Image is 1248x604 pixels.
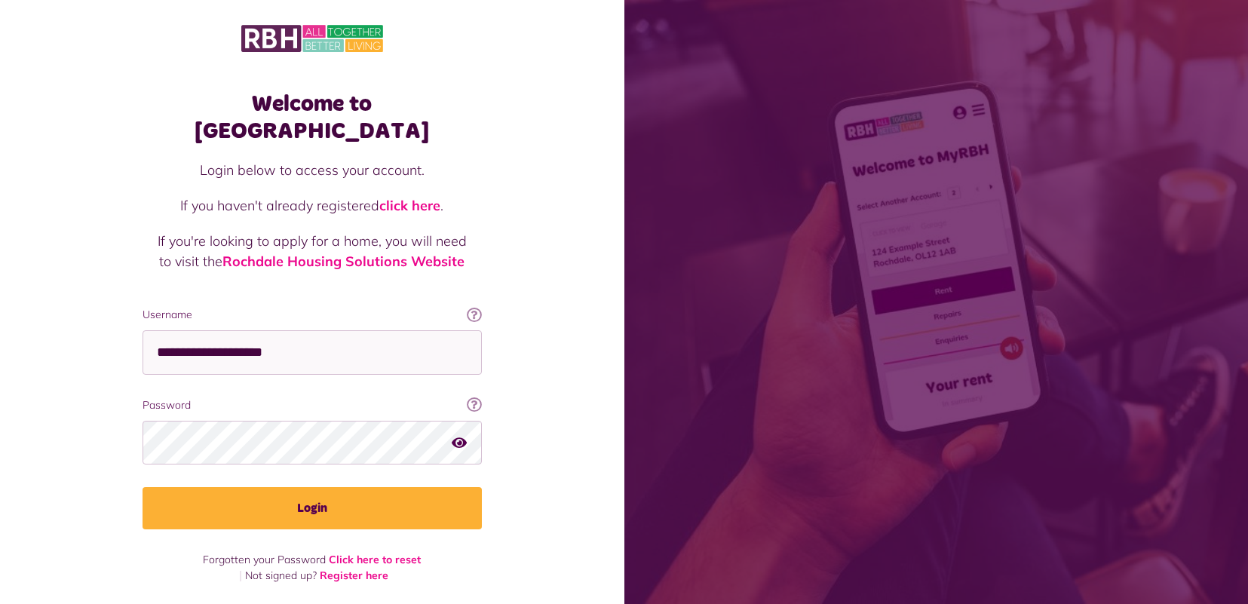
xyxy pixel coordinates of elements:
label: Username [143,307,482,323]
span: Not signed up? [245,569,317,582]
p: If you haven't already registered . [158,195,467,216]
h1: Welcome to [GEOGRAPHIC_DATA] [143,90,482,145]
span: Forgotten your Password [203,553,326,566]
img: MyRBH [241,23,383,54]
a: Register here [320,569,388,582]
p: Login below to access your account. [158,160,467,180]
label: Password [143,397,482,413]
a: Click here to reset [329,553,421,566]
button: Login [143,487,482,529]
a: click here [379,197,440,214]
a: Rochdale Housing Solutions Website [222,253,465,270]
p: If you're looking to apply for a home, you will need to visit the [158,231,467,271]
